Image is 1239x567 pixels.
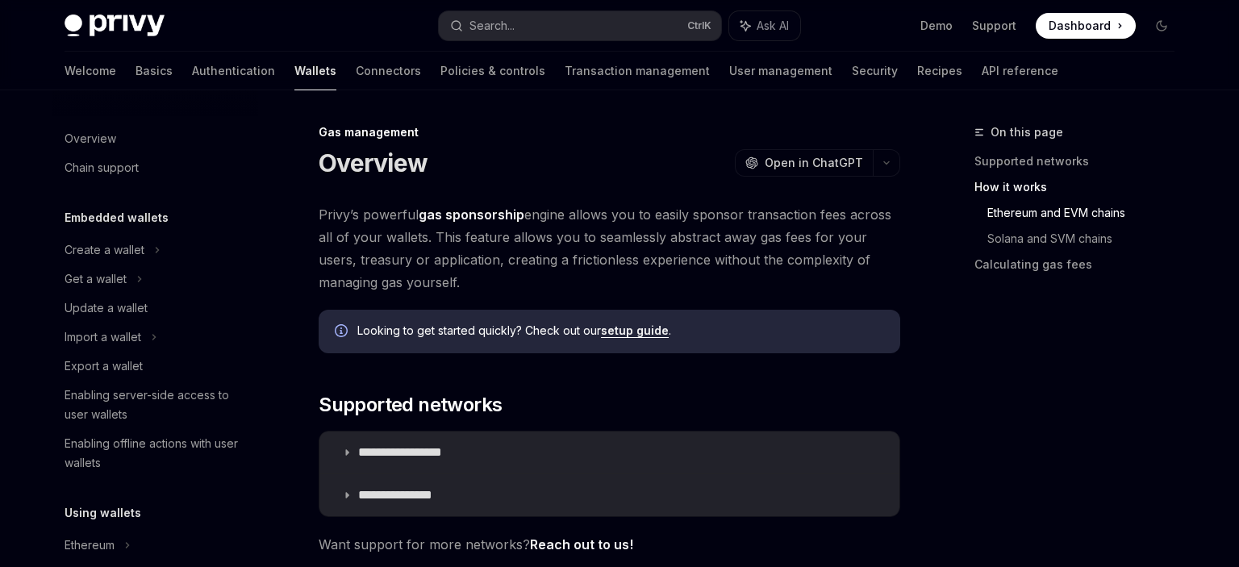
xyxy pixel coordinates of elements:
img: dark logo [65,15,165,37]
a: Reach out to us! [530,536,633,553]
a: Policies & controls [440,52,545,90]
a: Overview [52,124,258,153]
button: Ask AI [729,11,800,40]
div: Overview [65,129,116,148]
div: Export a wallet [65,356,143,376]
svg: Info [335,324,351,340]
a: Solana and SVM chains [987,226,1187,252]
div: Gas management [319,124,900,140]
a: User management [729,52,832,90]
div: Search... [469,16,515,35]
div: Chain support [65,158,139,177]
div: Update a wallet [65,298,148,318]
a: Recipes [917,52,962,90]
a: Wallets [294,52,336,90]
span: Ask AI [757,18,789,34]
strong: gas sponsorship [419,206,524,223]
span: Supported networks [319,392,502,418]
div: Ethereum [65,536,115,555]
div: Enabling offline actions with user wallets [65,434,248,473]
a: Basics [136,52,173,90]
button: Open in ChatGPT [735,149,873,177]
a: Supported networks [974,148,1187,174]
div: Create a wallet [65,240,144,260]
button: Search...CtrlK [439,11,721,40]
a: Connectors [356,52,421,90]
a: Enabling server-side access to user wallets [52,381,258,429]
a: API reference [982,52,1058,90]
a: Enabling offline actions with user wallets [52,429,258,477]
a: How it works [974,174,1187,200]
span: Looking to get started quickly? Check out our . [357,323,884,339]
a: Chain support [52,153,258,182]
a: Ethereum and EVM chains [987,200,1187,226]
button: Toggle dark mode [1149,13,1174,39]
a: Export a wallet [52,352,258,381]
a: Demo [920,18,953,34]
span: Open in ChatGPT [765,155,863,171]
span: Privy’s powerful engine allows you to easily sponsor transaction fees across all of your wallets.... [319,203,900,294]
a: setup guide [601,323,669,338]
a: Calculating gas fees [974,252,1187,277]
span: Want support for more networks? [319,533,900,556]
a: Transaction management [565,52,710,90]
a: Welcome [65,52,116,90]
a: Dashboard [1036,13,1136,39]
div: Get a wallet [65,269,127,289]
a: Update a wallet [52,294,258,323]
div: Import a wallet [65,327,141,347]
a: Support [972,18,1016,34]
span: Dashboard [1049,18,1111,34]
h5: Using wallets [65,503,141,523]
h5: Embedded wallets [65,208,169,227]
a: Authentication [192,52,275,90]
span: Ctrl K [687,19,711,32]
div: Enabling server-side access to user wallets [65,386,248,424]
h1: Overview [319,148,428,177]
a: Security [852,52,898,90]
span: On this page [991,123,1063,142]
